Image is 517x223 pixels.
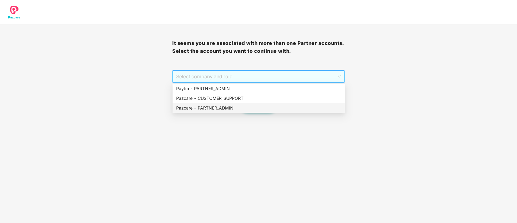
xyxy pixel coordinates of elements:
h3: It seems you are associated with more than one Partner accounts. Select the account you want to c... [172,39,344,55]
div: Paytm - PARTNER_ADMIN [176,85,341,92]
div: Pazcare - PARTNER_ADMIN [173,103,345,113]
div: Pazcare - CUSTOMER_SUPPORT [176,95,341,102]
div: Pazcare - PARTNER_ADMIN [176,105,341,111]
div: Pazcare - CUSTOMER_SUPPORT [173,93,345,103]
div: Paytm - PARTNER_ADMIN [173,84,345,93]
span: Select company and role [176,71,341,82]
